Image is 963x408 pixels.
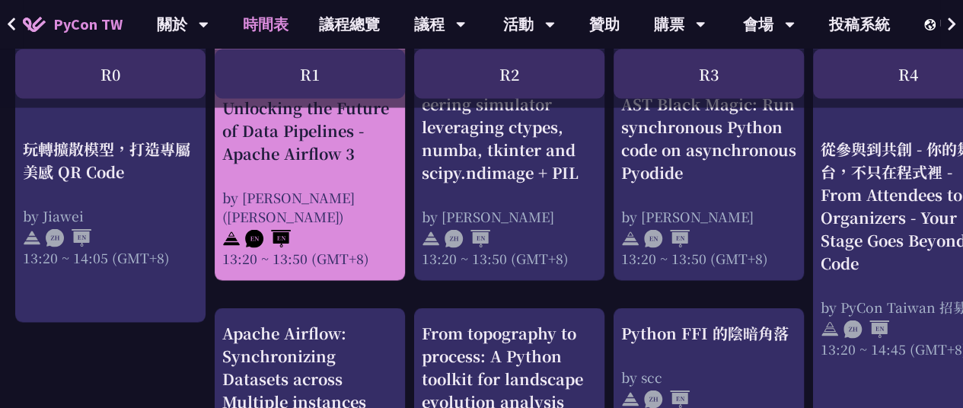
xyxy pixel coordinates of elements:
a: 玩轉擴散模型，打造專屬美感 QR Code by Jiawei 13:20 ~ 14:05 (GMT+8) [23,24,198,309]
div: 13:20 ~ 13:50 (GMT+8) [422,248,597,267]
div: R3 [614,49,804,98]
img: Home icon of PyCon TW 2025 [23,17,46,32]
div: Python FFI 的陰暗角落 [621,321,796,344]
div: 13:20 ~ 14:05 (GMT+8) [23,247,198,266]
div: by [PERSON_NAME] [422,206,597,225]
a: AST Black Magic: Run synchronous Python code on asynchronous Pyodide by [PERSON_NAME] 13:20 ~ 13:... [621,24,796,267]
img: svg+xml;base64,PHN2ZyB4bWxucz0iaHR0cDovL3d3dy53My5vcmcvMjAwMC9zdmciIHdpZHRoPSIyNCIgaGVpZ2h0PSIyNC... [621,229,639,247]
div: AST Black Magic: Run synchronous Python code on asynchronous Pyodide [621,92,796,183]
img: Locale Icon [924,19,939,30]
a: PyCon TW [8,5,138,43]
span: PyCon TW [53,13,123,36]
div: R2 [414,49,604,98]
img: ZHEN.371966e.svg [445,229,490,247]
div: Unlocking the Future of Data Pipelines - Apache Airflow 3 [222,96,397,164]
div: by Jiawei [23,206,198,225]
img: ENEN.5a408d1.svg [245,229,291,247]
img: svg+xml;base64,PHN2ZyB4bWxucz0iaHR0cDovL3d3dy53My5vcmcvMjAwMC9zdmciIHdpZHRoPSIyNCIgaGVpZ2h0PSIyNC... [222,229,241,247]
img: svg+xml;base64,PHN2ZyB4bWxucz0iaHR0cDovL3d3dy53My5vcmcvMjAwMC9zdmciIHdpZHRoPSIyNCIgaGVpZ2h0PSIyNC... [422,229,440,247]
img: ZHEN.371966e.svg [46,229,91,247]
img: svg+xml;base64,PHN2ZyB4bWxucz0iaHR0cDovL3d3dy53My5vcmcvMjAwMC9zdmciIHdpZHRoPSIyNCIgaGVpZ2h0PSIyNC... [621,390,639,408]
div: 13:20 ~ 13:50 (GMT+8) [621,248,796,267]
a: How to write an easy to use, interactive physics/science/engineering simulator leveraging ctypes,... [422,24,597,267]
div: 玩轉擴散模型，打造專屬美感 QR Code [23,137,198,183]
img: ENEN.5a408d1.svg [644,229,690,247]
div: by [PERSON_NAME] [621,206,796,225]
div: 13:20 ~ 13:50 (GMT+8) [222,248,397,267]
img: svg+xml;base64,PHN2ZyB4bWxucz0iaHR0cDovL3d3dy53My5vcmcvMjAwMC9zdmciIHdpZHRoPSIyNCIgaGVpZ2h0PSIyNC... [821,320,839,339]
img: ZHEN.371966e.svg [843,320,889,339]
div: by [PERSON_NAME] ([PERSON_NAME]) [222,187,397,225]
div: R0 [15,49,206,98]
div: R1 [215,49,405,98]
img: svg+xml;base64,PHN2ZyB4bWxucz0iaHR0cDovL3d3dy53My5vcmcvMjAwMC9zdmciIHdpZHRoPSIyNCIgaGVpZ2h0PSIyNC... [23,229,41,247]
a: Unlocking the Future of Data Pipelines - Apache Airflow 3 by [PERSON_NAME] ([PERSON_NAME]) 13:20 ... [222,24,397,267]
img: ZHEN.371966e.svg [644,390,690,408]
div: by scc [621,367,796,386]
